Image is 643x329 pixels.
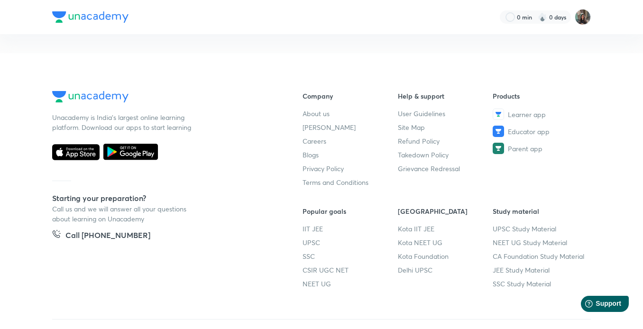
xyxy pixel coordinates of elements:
a: Blogs [303,150,398,160]
img: Learner app [493,109,504,120]
h6: Study material [493,206,588,216]
a: Learner app [493,109,588,120]
h6: Help & support [398,91,493,101]
a: SSC Study Material [493,279,588,289]
a: Privacy Policy [303,164,398,174]
a: Careers [303,136,398,146]
a: UPSC Study Material [493,224,588,234]
iframe: Help widget launcher [559,292,633,319]
a: Call [PHONE_NUMBER] [52,229,150,243]
img: streak [538,12,547,22]
a: Terms and Conditions [303,177,398,187]
span: Parent app [508,144,542,154]
a: SSC [303,251,398,261]
a: About us [303,109,398,119]
a: NEET UG Study Material [493,238,588,247]
a: User Guidelines [398,109,493,119]
a: Site Map [398,122,493,132]
h5: Starting your preparation? [52,192,272,204]
a: JEE Study Material [493,265,588,275]
a: Takedown Policy [398,150,493,160]
h6: Company [303,91,398,101]
a: CSIR UGC NET [303,265,398,275]
a: [PERSON_NAME] [303,122,398,132]
h6: [GEOGRAPHIC_DATA] [398,206,493,216]
img: Company Logo [52,11,129,23]
a: Kota IIT JEE [398,224,493,234]
a: CA Foundation Study Material [493,251,588,261]
img: Parent app [493,143,504,154]
a: Refund Policy [398,136,493,146]
a: Parent app [493,143,588,154]
h5: Call [PHONE_NUMBER] [65,229,150,243]
h6: Popular goals [303,206,398,216]
a: Delhi UPSC [398,265,493,275]
p: Call us and we will answer all your questions about learning on Unacademy [52,204,194,224]
span: Learner app [508,110,546,119]
img: Yashika Sanjay Hargunani [575,9,591,25]
a: Kota NEET UG [398,238,493,247]
p: Unacademy is India’s largest online learning platform. Download our apps to start learning [52,112,194,132]
a: UPSC [303,238,398,247]
a: Grievance Redressal [398,164,493,174]
span: Careers [303,136,326,146]
h6: Products [493,91,588,101]
a: Educator app [493,126,588,137]
a: IIT JEE [303,224,398,234]
a: NEET UG [303,279,398,289]
span: Educator app [508,127,550,137]
img: Educator app [493,126,504,137]
a: Company Logo [52,91,272,105]
a: Kota Foundation [398,251,493,261]
img: Company Logo [52,91,129,102]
